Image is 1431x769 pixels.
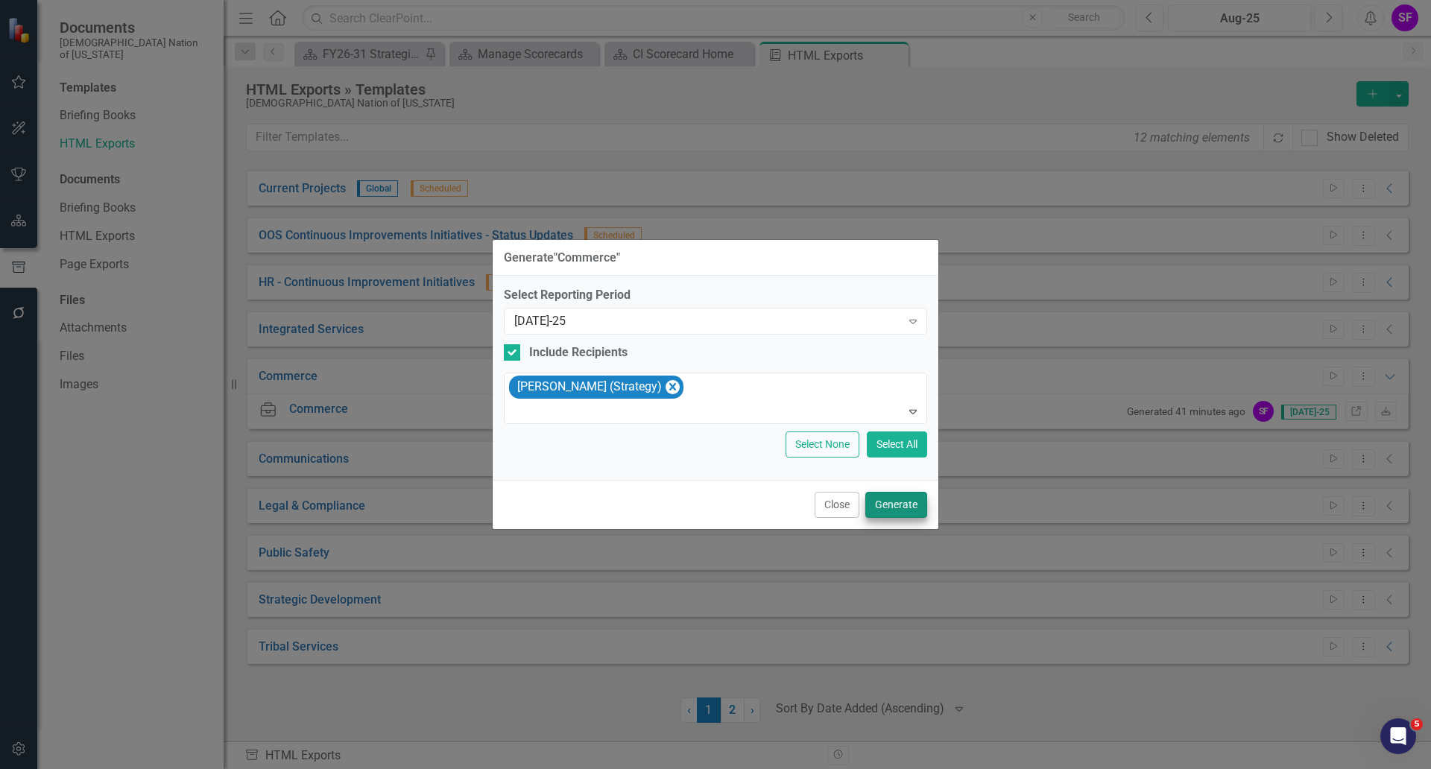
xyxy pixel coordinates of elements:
button: Close [815,492,859,518]
div: Remove Sheriden Franks (Strategy) [666,380,680,394]
div: Include Recipients [529,344,628,361]
span: 5 [1411,718,1423,730]
div: [PERSON_NAME] (Strategy) [513,376,664,398]
button: Select None [786,431,859,458]
button: Select All [867,431,927,458]
div: [DATE]-25 [514,313,901,330]
div: Generate " Commerce " [504,251,620,265]
button: Generate [865,492,927,518]
label: Select Reporting Period [504,287,927,304]
iframe: Intercom live chat [1380,718,1416,754]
